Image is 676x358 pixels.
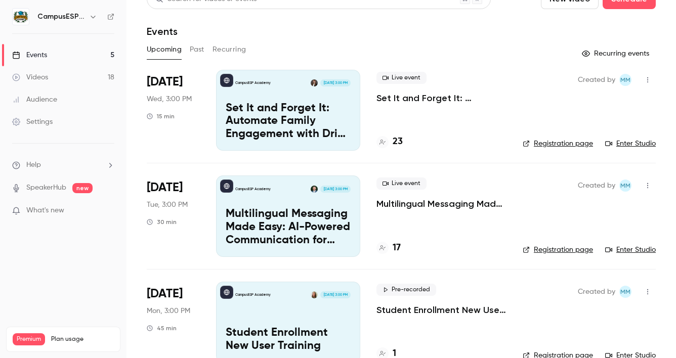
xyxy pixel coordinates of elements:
[226,102,351,141] p: Set It and Forget It: Automate Family Engagement with Drip Text Messages
[190,41,204,58] button: Past
[376,72,427,84] span: Live event
[147,94,192,104] span: Wed, 3:00 PM
[216,175,360,256] a: Multilingual Messaging Made Easy: AI-Powered Communication for Spanish-Speaking FamiliesCampusESP...
[51,335,114,343] span: Plan usage
[311,186,318,193] img: Albert Perera
[226,327,351,353] p: Student Enrollment New User Training
[147,112,175,120] div: 15 min
[320,291,350,298] span: [DATE] 3:00 PM
[376,135,403,149] a: 23
[147,41,182,58] button: Upcoming
[102,206,114,215] iframe: Noticeable Trigger
[578,180,615,192] span: Created by
[13,9,29,25] img: CampusESP Academy
[578,74,615,86] span: Created by
[147,324,177,332] div: 45 min
[26,205,64,216] span: What's new
[376,241,401,255] a: 17
[320,79,350,86] span: [DATE] 3:00 PM
[216,70,360,151] a: Set It and Forget It: Automate Family Engagement with Drip Text MessagesCampusESP AcademyRebecca ...
[523,139,593,149] a: Registration page
[12,50,47,60] div: Events
[26,160,41,170] span: Help
[376,177,427,190] span: Live event
[147,25,178,37] h1: Events
[620,286,630,298] span: MM
[577,46,656,62] button: Recurring events
[226,208,351,247] p: Multilingual Messaging Made Easy: AI-Powered Communication for Spanish-Speaking Families
[376,284,436,296] span: Pre-recorded
[235,187,271,192] p: CampusESP Academy
[12,160,114,170] li: help-dropdown-opener
[311,79,318,86] img: Rebecca McCrory
[619,180,631,192] span: Mairin Matthews
[72,183,93,193] span: new
[235,292,271,297] p: CampusESP Academy
[147,200,188,210] span: Tue, 3:00 PM
[147,70,200,151] div: Oct 8 Wed, 3:00 PM (America/New York)
[320,186,350,193] span: [DATE] 3:00 PM
[147,306,190,316] span: Mon, 3:00 PM
[376,92,506,104] a: Set It and Forget It: Automate Family Engagement with Drip Text Messages
[26,183,66,193] a: SpeakerHub
[393,241,401,255] h4: 17
[311,291,318,298] img: Mairin Matthews
[13,333,45,345] span: Premium
[605,139,656,149] a: Enter Studio
[12,117,53,127] div: Settings
[12,95,57,105] div: Audience
[376,304,506,316] a: Student Enrollment New User Training
[578,286,615,298] span: Created by
[147,218,177,226] div: 30 min
[235,80,271,85] p: CampusESP Academy
[376,198,506,210] a: Multilingual Messaging Made Easy: AI-Powered Communication for Spanish-Speaking Families
[605,245,656,255] a: Enter Studio
[12,72,48,82] div: Videos
[619,286,631,298] span: Mairin Matthews
[213,41,246,58] button: Recurring
[147,74,183,90] span: [DATE]
[620,74,630,86] span: MM
[147,286,183,302] span: [DATE]
[619,74,631,86] span: Mairin Matthews
[147,175,200,256] div: Oct 14 Tue, 3:00 PM (America/New York)
[393,135,403,149] h4: 23
[620,180,630,192] span: MM
[523,245,593,255] a: Registration page
[147,180,183,196] span: [DATE]
[37,12,85,22] h6: CampusESP Academy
